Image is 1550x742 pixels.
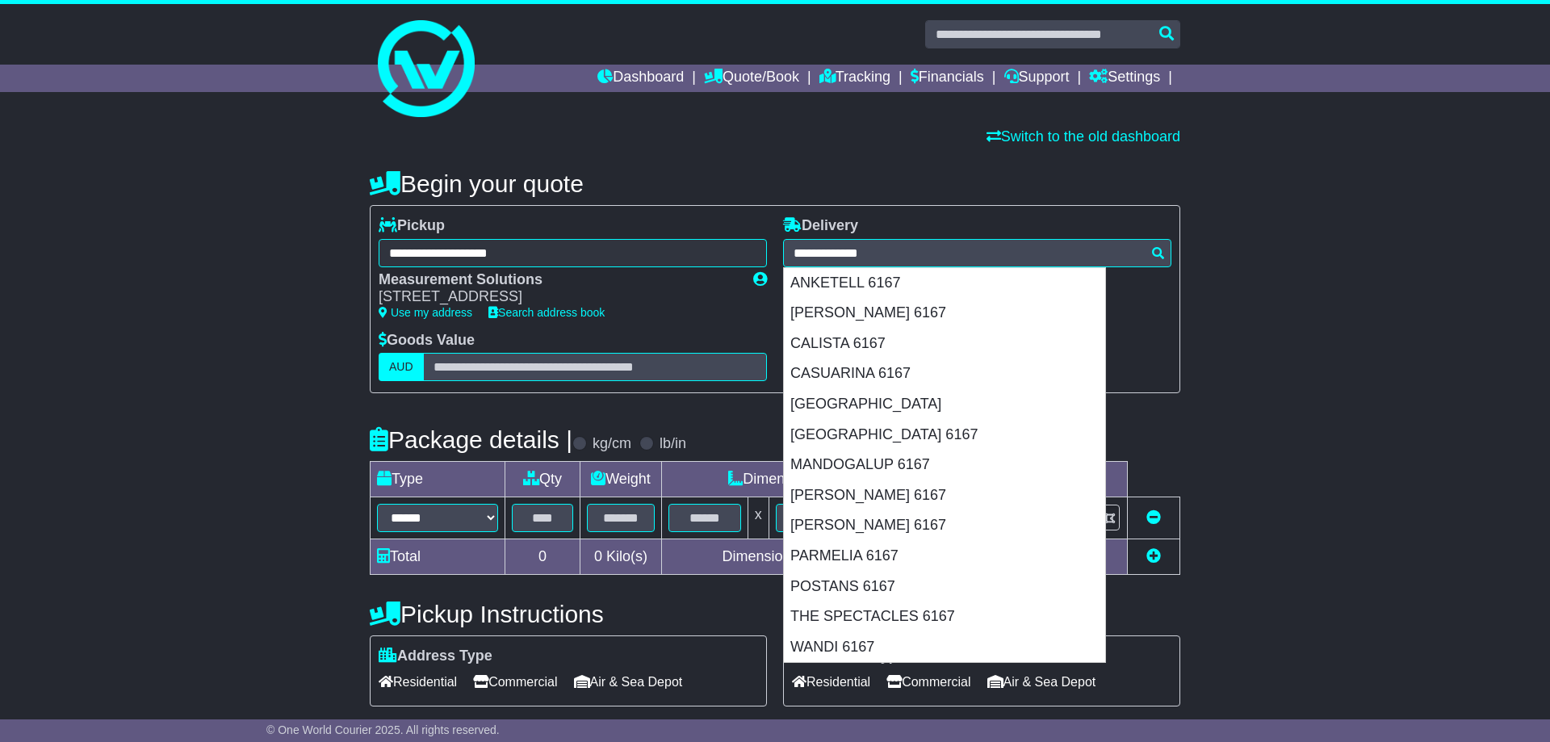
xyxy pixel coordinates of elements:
[597,65,684,92] a: Dashboard
[488,306,605,319] a: Search address book
[792,669,870,694] span: Residential
[784,572,1105,602] div: POSTANS 6167
[580,462,662,497] td: Weight
[704,65,799,92] a: Quote/Book
[783,217,858,235] label: Delivery
[660,435,686,453] label: lb/in
[370,170,1180,197] h4: Begin your quote
[661,539,961,575] td: Dimensions in Centimetre(s)
[593,435,631,453] label: kg/cm
[379,288,737,306] div: [STREET_ADDRESS]
[784,329,1105,359] div: CALISTA 6167
[594,548,602,564] span: 0
[505,539,580,575] td: 0
[370,426,572,453] h4: Package details |
[784,541,1105,572] div: PARMELIA 6167
[784,268,1105,299] div: ANKETELL 6167
[379,332,475,350] label: Goods Value
[379,669,457,694] span: Residential
[784,420,1105,451] div: [GEOGRAPHIC_DATA] 6167
[580,539,662,575] td: Kilo(s)
[748,497,769,539] td: x
[379,353,424,381] label: AUD
[473,669,557,694] span: Commercial
[784,480,1105,511] div: [PERSON_NAME] 6167
[379,271,737,289] div: Measurement Solutions
[1089,65,1160,92] a: Settings
[379,648,492,665] label: Address Type
[1004,65,1070,92] a: Support
[784,358,1105,389] div: CASUARINA 6167
[784,632,1105,663] div: WANDI 6167
[784,602,1105,632] div: THE SPECTACLES 6167
[379,306,472,319] a: Use my address
[819,65,890,92] a: Tracking
[661,462,961,497] td: Dimensions (L x W x H)
[266,723,500,736] span: © One World Courier 2025. All rights reserved.
[574,669,683,694] span: Air & Sea Depot
[886,669,970,694] span: Commercial
[505,462,580,497] td: Qty
[784,510,1105,541] div: [PERSON_NAME] 6167
[911,65,984,92] a: Financials
[987,128,1180,145] a: Switch to the old dashboard
[784,450,1105,480] div: MANDOGALUP 6167
[1146,548,1161,564] a: Add new item
[784,389,1105,420] div: [GEOGRAPHIC_DATA]
[783,239,1171,267] typeahead: Please provide city
[371,462,505,497] td: Type
[1146,509,1161,526] a: Remove this item
[987,669,1096,694] span: Air & Sea Depot
[371,539,505,575] td: Total
[370,601,767,627] h4: Pickup Instructions
[379,217,445,235] label: Pickup
[784,298,1105,329] div: [PERSON_NAME] 6167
